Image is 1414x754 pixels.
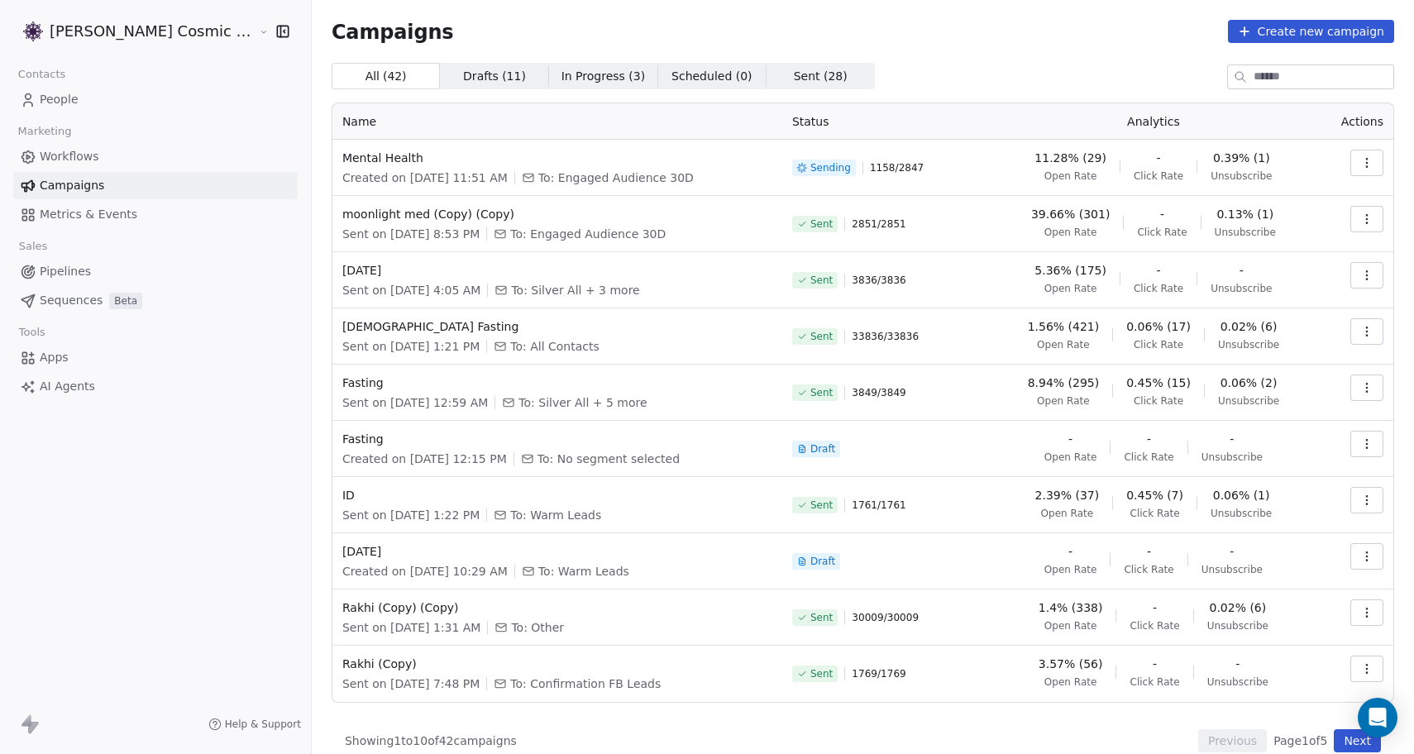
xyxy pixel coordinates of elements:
[1126,375,1191,391] span: 0.45% (15)
[1216,206,1273,222] span: 0.13% (1)
[1215,226,1276,239] span: Unsubscribe
[671,68,752,85] span: Scheduled ( 0 )
[1134,169,1183,183] span: Click Rate
[40,177,104,194] span: Campaigns
[1221,318,1278,335] span: 0.02% (6)
[782,103,989,140] th: Status
[537,451,680,467] span: To: No segment selected
[1068,431,1072,447] span: -
[538,169,694,186] span: To: Engaged Audience 30D
[1134,338,1183,351] span: Click Rate
[342,619,481,636] span: Sent on [DATE] 1:31 AM
[870,161,924,174] span: 1158 / 2847
[13,258,298,285] a: Pipelines
[1035,487,1100,503] span: 2.39% (37)
[1037,338,1090,351] span: Open Rate
[13,172,298,199] a: Campaigns
[852,274,905,287] span: 3836 / 3836
[1207,675,1268,689] span: Unsubscribe
[1126,487,1183,503] span: 0.45% (7)
[1211,282,1272,295] span: Unsubscribe
[561,68,646,85] span: In Progress ( 3 )
[342,451,507,467] span: Created on [DATE] 12:15 PM
[1044,675,1097,689] span: Open Rate
[1230,543,1234,560] span: -
[1209,599,1266,616] span: 0.02% (6)
[1124,451,1173,464] span: Click Rate
[1358,698,1397,737] div: Open Intercom Messenger
[13,287,298,314] a: SequencesBeta
[1213,150,1270,166] span: 0.39% (1)
[1153,599,1157,616] span: -
[1044,451,1097,464] span: Open Rate
[1130,675,1179,689] span: Click Rate
[1198,729,1267,752] button: Previous
[510,226,666,242] span: To: Engaged Audience 30D
[342,206,772,222] span: moonlight med (Copy) (Copy)
[13,143,298,170] a: Workflows
[1218,394,1279,408] span: Unsubscribe
[1041,507,1094,520] span: Open Rate
[342,375,772,391] span: Fasting
[345,733,517,749] span: Showing 1 to 10 of 42 campaigns
[40,263,91,280] span: Pipelines
[1157,262,1161,279] span: -
[1039,599,1103,616] span: 1.4% (338)
[810,274,833,287] span: Sent
[1273,733,1327,749] span: Page 1 of 5
[40,292,103,309] span: Sequences
[538,563,629,580] span: To: Warm Leads
[1137,226,1187,239] span: Click Rate
[109,293,142,309] span: Beta
[1134,394,1183,408] span: Click Rate
[342,487,772,503] span: ID
[1211,507,1272,520] span: Unsubscribe
[13,373,298,400] a: AI Agents
[1228,20,1394,43] button: Create new campaign
[13,86,298,113] a: People
[342,656,772,672] span: Rakhi (Copy)
[40,91,79,108] span: People
[1235,656,1240,672] span: -
[1157,150,1161,166] span: -
[342,394,488,411] span: Sent on [DATE] 12:59 AM
[342,150,772,166] span: Mental Health
[1039,656,1103,672] span: 3.57% (56)
[1318,103,1393,140] th: Actions
[511,619,564,636] span: To: Other
[332,20,454,43] span: Campaigns
[1044,619,1097,632] span: Open Rate
[40,349,69,366] span: Apps
[342,318,772,335] span: [DEMOGRAPHIC_DATA] Fasting
[1124,563,1173,576] span: Click Rate
[342,226,480,242] span: Sent on [DATE] 8:53 PM
[1230,431,1234,447] span: -
[852,667,905,680] span: 1769 / 1769
[810,499,833,512] span: Sent
[1126,318,1191,335] span: 0.06% (17)
[13,344,298,371] a: Apps
[463,68,526,85] span: Drafts ( 11 )
[1034,150,1106,166] span: 11.28% (29)
[1031,206,1110,222] span: 39.66% (301)
[50,21,255,42] span: [PERSON_NAME] Cosmic Academy LLP
[1213,487,1270,503] span: 0.06% (1)
[1034,262,1106,279] span: 5.36% (175)
[342,282,481,298] span: Sent on [DATE] 4:05 AM
[23,21,43,41] img: Logo_Properly_Aligned.png
[1028,375,1100,391] span: 8.94% (295)
[342,543,772,560] span: [DATE]
[225,718,301,731] span: Help & Support
[1160,206,1164,222] span: -
[342,675,480,692] span: Sent on [DATE] 7:48 PM
[342,599,772,616] span: Rakhi (Copy) (Copy)
[510,338,599,355] span: To: All Contacts
[40,378,95,395] span: AI Agents
[1068,543,1072,560] span: -
[1201,563,1263,576] span: Unsubscribe
[342,507,480,523] span: Sent on [DATE] 1:22 PM
[511,282,639,298] span: To: Silver All + 3 more
[1240,262,1244,279] span: -
[810,217,833,231] span: Sent
[332,103,782,140] th: Name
